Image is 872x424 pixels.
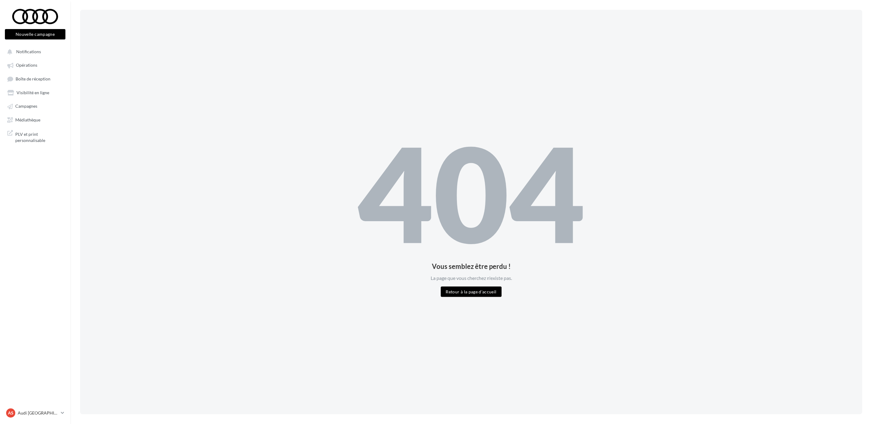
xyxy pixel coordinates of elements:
a: Boîte de réception [4,73,67,84]
div: Vous semblez être perdu ! [358,263,585,270]
button: Nouvelle campagne [5,29,65,39]
span: Campagnes [15,104,37,109]
a: AS Audi [GEOGRAPHIC_DATA] [5,407,65,419]
p: Audi [GEOGRAPHIC_DATA] [18,410,58,416]
a: Visibilité en ligne [4,87,67,98]
button: Notifications [4,46,64,57]
a: Opérations [4,59,67,70]
button: Retour à la page d'accueil [441,286,501,297]
div: 404 [358,127,585,258]
a: Médiathèque [4,114,67,125]
span: PLV et print personnalisable [15,130,63,143]
span: AS [8,410,13,416]
span: Boîte de réception [16,76,50,81]
div: La page que vous cherchez n'existe pas. [358,275,585,282]
span: Opérations [16,63,37,68]
span: Notifications [16,49,41,54]
a: PLV et print personnalisable [4,128,67,146]
a: Campagnes [4,100,67,111]
span: Visibilité en ligne [17,90,49,95]
span: Médiathèque [15,117,40,122]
